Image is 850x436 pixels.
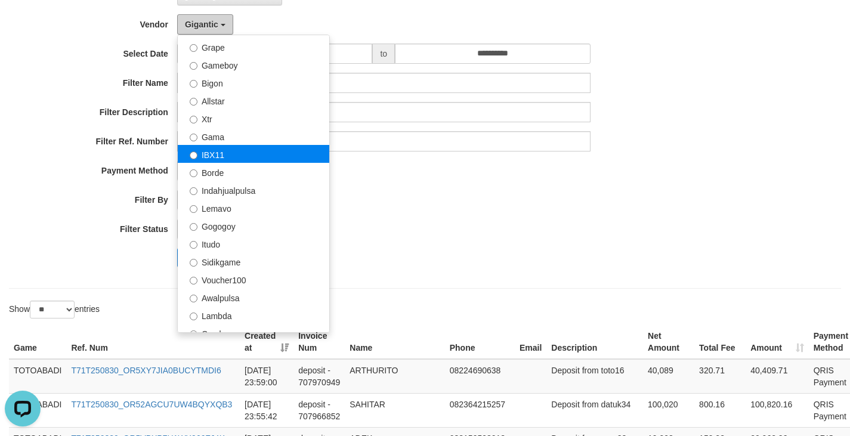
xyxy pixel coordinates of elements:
button: Open LiveChat chat widget [5,5,41,41]
td: SAHITAR [345,393,444,427]
input: Gogogoy [190,223,197,231]
td: 100,820.16 [746,393,809,427]
label: IBX11 [178,145,329,163]
th: Email [515,325,546,359]
td: [DATE] 23:55:42 [240,393,293,427]
th: Total Fee [694,325,746,359]
select: Showentries [30,301,75,319]
label: Gama [178,127,329,145]
input: IBX11 [190,151,197,159]
input: Lambda [190,313,197,320]
label: Lemavo [178,199,329,217]
label: Borde [178,163,329,181]
th: Phone [445,325,515,359]
span: to [372,44,395,64]
input: Gameboy [190,62,197,70]
th: Name [345,325,444,359]
th: Amount: activate to sort column ascending [746,325,809,359]
input: Bigon [190,80,197,88]
label: Combo [178,324,329,342]
th: Invoice Num [293,325,345,359]
td: 100,020 [643,393,694,427]
td: 320.71 [694,359,746,394]
a: T71T250830_OR5XY7JIA0BUCYTMDI6 [71,366,221,375]
label: Sidikgame [178,252,329,270]
label: Allstar [178,91,329,109]
td: 40,409.71 [746,359,809,394]
th: Game [9,325,66,359]
input: Awalpulsa [190,295,197,302]
input: Voucher100 [190,277,197,285]
input: Borde [190,169,197,177]
td: Deposit from datuk34 [546,393,643,427]
td: ARTHURITO [345,359,444,394]
td: deposit - 707970949 [293,359,345,394]
label: Lambda [178,306,329,324]
input: Sidikgame [190,259,197,267]
th: Ref. Num [66,325,240,359]
button: Gigantic [177,14,233,35]
td: TOTOABADI [9,359,66,394]
label: Show entries [9,301,100,319]
label: Xtr [178,109,329,127]
span: Gigantic [185,20,218,29]
input: Grape [190,44,197,52]
input: Combo [190,330,197,338]
th: Net Amount [643,325,694,359]
th: Description [546,325,643,359]
td: [DATE] 23:59:00 [240,359,293,394]
input: Xtr [190,116,197,123]
input: Lemavo [190,205,197,213]
input: Itudo [190,241,197,249]
td: 082364215257 [445,393,515,427]
td: Deposit from toto16 [546,359,643,394]
label: Awalpulsa [178,288,329,306]
a: T71T250830_OR52AGCU7UW4BQYXQB3 [71,400,232,409]
input: Allstar [190,98,197,106]
label: Gameboy [178,55,329,73]
td: 800.16 [694,393,746,427]
input: Gama [190,134,197,141]
label: Gogogoy [178,217,329,234]
label: Voucher100 [178,270,329,288]
input: Indahjualpulsa [190,187,197,195]
label: Indahjualpulsa [178,181,329,199]
td: 40,089 [643,359,694,394]
label: Bigon [178,73,329,91]
label: Grape [178,38,329,55]
td: deposit - 707966852 [293,393,345,427]
td: 08224690638 [445,359,515,394]
label: Itudo [178,234,329,252]
th: Created at: activate to sort column ascending [240,325,293,359]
